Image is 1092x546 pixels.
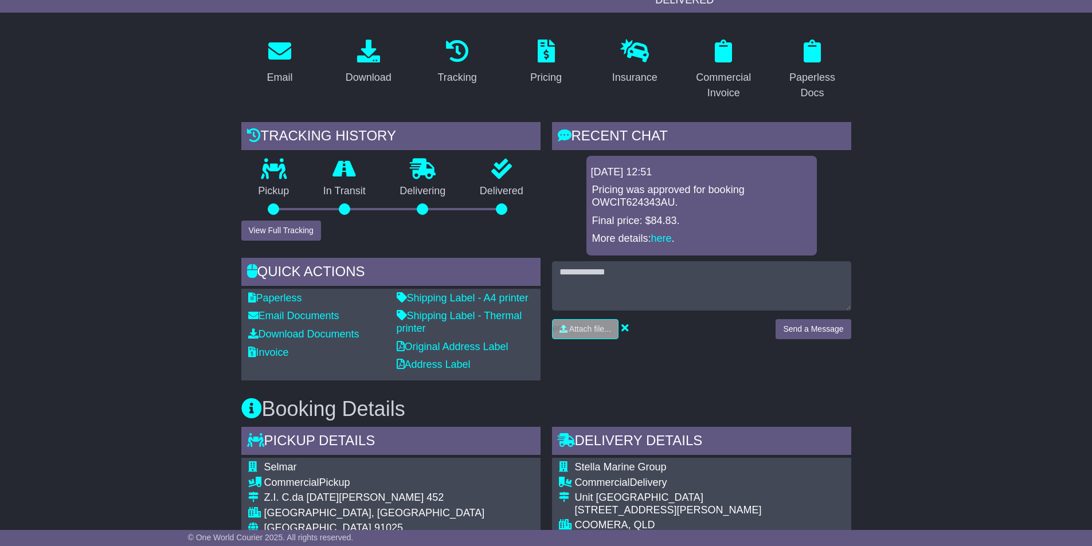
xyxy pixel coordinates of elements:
[692,70,755,101] div: Commercial Invoice
[605,36,665,89] a: Insurance
[306,185,383,198] p: In Transit
[264,492,534,504] div: Z.I. C.da [DATE][PERSON_NAME] 452
[374,522,403,533] span: 91025
[248,347,289,358] a: Invoice
[248,328,359,340] a: Download Documents
[264,477,534,489] div: Pickup
[241,185,307,198] p: Pickup
[552,122,851,153] div: RECENT CHAT
[248,292,302,304] a: Paperless
[575,461,667,473] span: Stella Marine Group
[463,185,541,198] p: Delivered
[430,36,484,89] a: Tracking
[575,492,762,504] div: Unit [GEOGRAPHIC_DATA]
[397,292,529,304] a: Shipping Label - A4 printer
[241,427,541,458] div: Pickup Details
[437,70,476,85] div: Tracking
[781,70,844,101] div: Paperless Docs
[592,215,811,227] p: Final price: $84.83.
[552,427,851,458] div: Delivery Details
[776,319,851,339] button: Send a Message
[397,310,522,334] a: Shipping Label - Thermal printer
[651,233,672,244] a: here
[241,258,541,289] div: Quick Actions
[575,477,762,489] div: Delivery
[575,504,762,517] div: [STREET_ADDRESS][PERSON_NAME]
[241,221,321,241] button: View Full Tracking
[264,507,534,520] div: [GEOGRAPHIC_DATA], [GEOGRAPHIC_DATA]
[575,477,630,488] span: Commercial
[397,359,471,370] a: Address Label
[248,310,339,321] a: Email Documents
[575,519,762,532] div: COOMERA, QLD
[264,461,297,473] span: Selmar
[267,70,292,85] div: Email
[338,36,399,89] a: Download
[523,36,569,89] a: Pricing
[774,36,851,105] a: Paperless Docs
[264,477,319,488] span: Commercial
[530,70,562,85] div: Pricing
[346,70,392,85] div: Download
[264,522,371,533] span: [GEOGRAPHIC_DATA]
[592,233,811,245] p: More details: .
[612,70,657,85] div: Insurance
[259,36,300,89] a: Email
[241,398,851,421] h3: Booking Details
[591,166,812,179] div: [DATE] 12:51
[241,122,541,153] div: Tracking history
[397,341,508,352] a: Original Address Label
[685,36,762,105] a: Commercial Invoice
[592,184,811,209] p: Pricing was approved for booking OWCIT624343AU.
[188,533,354,542] span: © One World Courier 2025. All rights reserved.
[383,185,463,198] p: Delivering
